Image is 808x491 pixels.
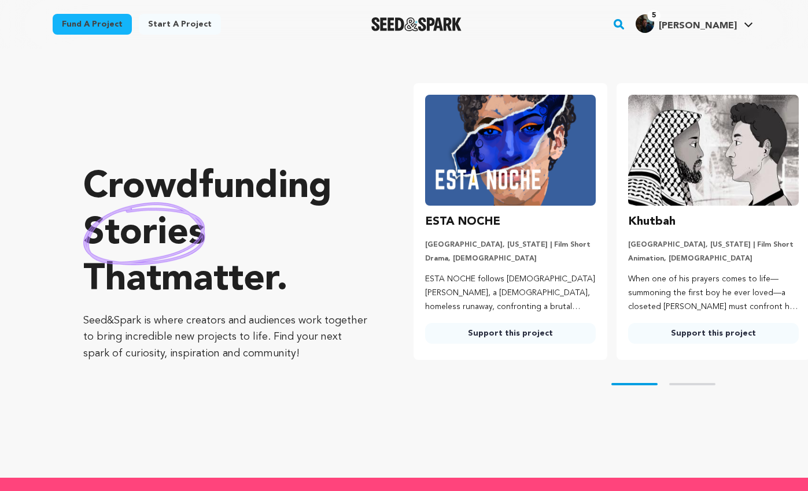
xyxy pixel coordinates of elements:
[371,17,462,31] a: Seed&Spark Homepage
[83,165,367,303] p: Crowdfunding that .
[139,14,221,35] a: Start a project
[53,14,132,35] a: Fund a project
[425,254,596,263] p: Drama, [DEMOGRAPHIC_DATA]
[647,10,661,21] span: 5
[628,213,676,231] h3: Khutbah
[628,254,799,263] p: Animation, [DEMOGRAPHIC_DATA]
[161,262,276,299] span: matter
[425,323,596,344] a: Support this project
[628,95,799,206] img: Khutbah image
[83,313,367,362] p: Seed&Spark is where creators and audiences work together to bring incredible new projects to life...
[628,323,799,344] a: Support this project
[83,202,205,265] img: hand sketched image
[633,12,755,36] span: Joey C.'s Profile
[425,273,596,314] p: ESTA NOCHE follows [DEMOGRAPHIC_DATA] [PERSON_NAME], a [DEMOGRAPHIC_DATA], homeless runaway, conf...
[636,14,737,33] div: Joey C.'s Profile
[371,17,462,31] img: Seed&Spark Logo Dark Mode
[633,12,755,33] a: Joey C.'s Profile
[628,273,799,314] p: When one of his prayers comes to life—summoning the first boy he ever loved—a closeted [PERSON_NA...
[636,14,654,33] img: IMG_0262.jpg
[659,21,737,31] span: [PERSON_NAME]
[425,240,596,250] p: [GEOGRAPHIC_DATA], [US_STATE] | Film Short
[425,95,596,206] img: ESTA NOCHE image
[628,240,799,250] p: [GEOGRAPHIC_DATA], [US_STATE] | Film Short
[425,213,500,231] h3: ESTA NOCHE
